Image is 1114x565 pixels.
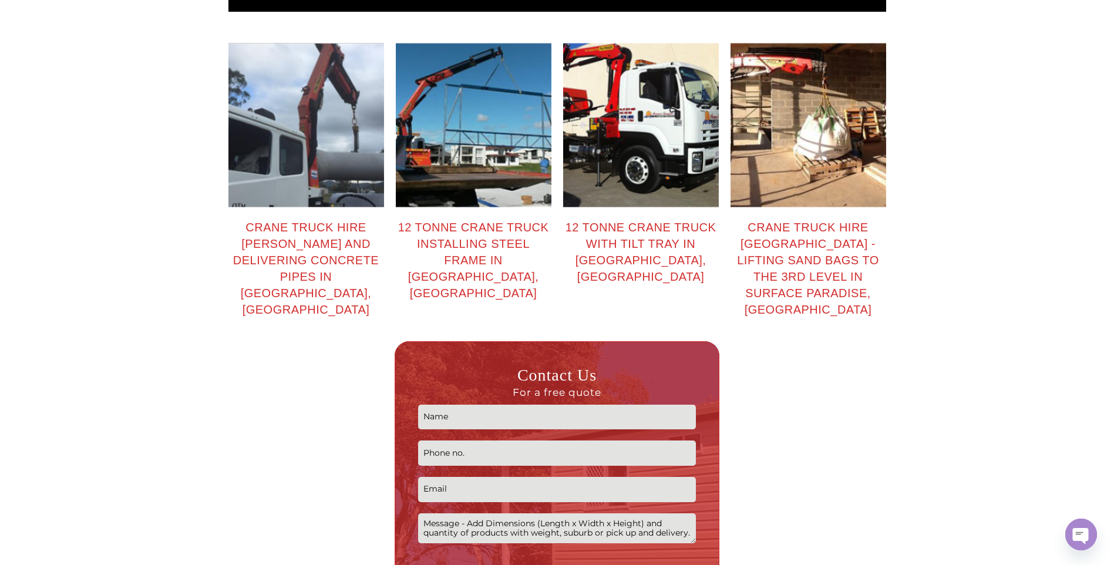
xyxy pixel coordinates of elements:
div: 12 tonne crane truck installing steel frame in [GEOGRAPHIC_DATA], [GEOGRAPHIC_DATA] [396,219,551,301]
img: ser02 [396,43,551,208]
img: ser_01 [228,43,384,208]
img: ser03 [563,43,719,208]
div: 12 tonne crane truck with tilt tray in [GEOGRAPHIC_DATA], [GEOGRAPHIC_DATA] [563,219,719,285]
input: Name [418,405,696,430]
input: Phone no. [418,440,696,466]
span: For a free quote [418,386,696,399]
input: Email [418,477,696,502]
h3: Contact Us [418,365,696,399]
div: Crane truck hire [PERSON_NAME] and delivering concrete pipes in [GEOGRAPHIC_DATA], [GEOGRAPHIC_DATA] [228,219,384,318]
img: ser04 [731,43,886,208]
div: Crane truck hire [GEOGRAPHIC_DATA] - lifting sand bags to the 3rd level in Surface Paradise, [GEO... [731,219,886,318]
